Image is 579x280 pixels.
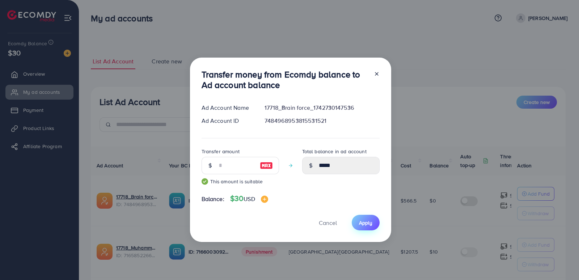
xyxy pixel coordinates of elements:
[548,247,574,275] iframe: Chat
[352,215,380,230] button: Apply
[202,178,279,185] small: This amount is suitable
[319,219,337,227] span: Cancel
[230,194,268,203] h4: $30
[202,195,224,203] span: Balance:
[202,69,368,90] h3: Transfer money from Ecomdy balance to Ad account balance
[202,178,208,185] img: guide
[196,117,259,125] div: Ad Account ID
[244,195,255,203] span: USD
[261,196,268,203] img: image
[196,104,259,112] div: Ad Account Name
[359,219,372,226] span: Apply
[259,104,385,112] div: 17718_Brain force_1742730147536
[310,215,346,230] button: Cancel
[260,161,273,170] img: image
[259,117,385,125] div: 7484968953815531521
[302,148,367,155] label: Total balance in ad account
[202,148,240,155] label: Transfer amount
